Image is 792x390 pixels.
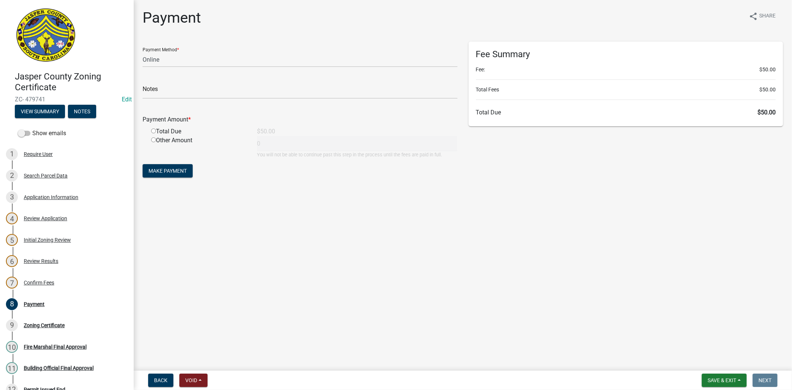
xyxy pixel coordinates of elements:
[149,168,187,174] span: Make Payment
[24,237,71,243] div: Initial Zoning Review
[476,109,776,116] h6: Total Due
[476,86,776,94] li: Total Fees
[6,341,18,353] div: 10
[6,212,18,224] div: 4
[6,277,18,289] div: 7
[24,259,58,264] div: Review Results
[24,323,65,328] div: Zoning Certificate
[24,302,45,307] div: Payment
[24,365,94,371] div: Building Official Final Approval
[6,362,18,374] div: 11
[15,71,128,93] h4: Jasper County Zoning Certificate
[24,280,54,285] div: Confirm Fees
[15,105,65,118] button: View Summary
[146,127,251,136] div: Total Due
[24,152,53,157] div: Require User
[759,66,776,74] span: $50.00
[743,9,782,23] button: shareShare
[6,234,18,246] div: 5
[753,374,778,387] button: Next
[122,96,132,103] wm-modal-confirm: Edit Application Number
[68,109,96,115] wm-modal-confirm: Notes
[148,374,173,387] button: Back
[757,109,776,116] span: $50.00
[18,129,66,138] label: Show emails
[708,377,736,383] span: Save & Exit
[6,255,18,267] div: 6
[143,9,201,27] h1: Payment
[6,191,18,203] div: 3
[179,374,208,387] button: Void
[6,148,18,160] div: 1
[15,109,65,115] wm-modal-confirm: Summary
[68,105,96,118] button: Notes
[15,8,77,64] img: Jasper County, South Carolina
[702,374,747,387] button: Save & Exit
[24,216,67,221] div: Review Application
[759,377,772,383] span: Next
[137,115,463,124] div: Payment Amount
[146,136,251,158] div: Other Amount
[759,12,776,21] span: Share
[154,377,167,383] span: Back
[15,96,119,103] span: ZC- 479741
[24,344,87,350] div: Fire Marshal Final Approval
[476,66,776,74] li: Fee:
[6,298,18,310] div: 8
[6,170,18,182] div: 2
[143,164,193,178] button: Make Payment
[24,173,68,178] div: Search Parcel Data
[122,96,132,103] a: Edit
[185,377,197,383] span: Void
[749,12,758,21] i: share
[476,49,776,60] h6: Fee Summary
[6,319,18,331] div: 9
[759,86,776,94] span: $50.00
[24,195,78,200] div: Application Information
